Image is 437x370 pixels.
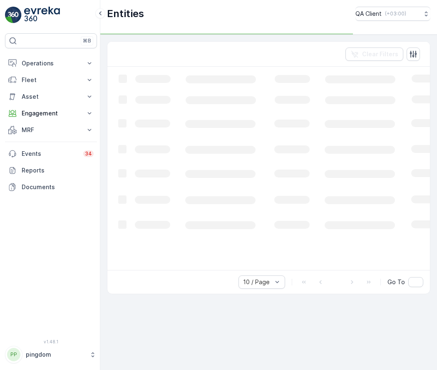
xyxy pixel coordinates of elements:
[387,278,405,286] span: Go To
[24,7,60,23] img: logo_light-DOdMpM7g.png
[22,183,94,191] p: Documents
[5,346,97,363] button: PPpingdom
[85,150,92,157] p: 34
[5,162,97,179] a: Reports
[5,88,97,105] button: Asset
[107,7,144,20] p: Entities
[362,50,398,58] p: Clear Filters
[22,150,78,158] p: Events
[22,166,94,175] p: Reports
[355,7,430,21] button: QA Client(+03:00)
[22,59,80,67] p: Operations
[22,92,80,101] p: Asset
[22,109,80,117] p: Engagement
[355,10,382,18] p: QA Client
[345,47,403,61] button: Clear Filters
[385,10,406,17] p: ( +03:00 )
[5,7,22,23] img: logo
[5,145,97,162] a: Events34
[22,76,80,84] p: Fleet
[7,348,20,361] div: PP
[5,55,97,72] button: Operations
[83,37,91,44] p: ⌘B
[5,105,97,122] button: Engagement
[26,350,85,359] p: pingdom
[5,179,97,195] a: Documents
[5,122,97,138] button: MRF
[22,126,80,134] p: MRF
[5,339,97,344] span: v 1.48.1
[5,72,97,88] button: Fleet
